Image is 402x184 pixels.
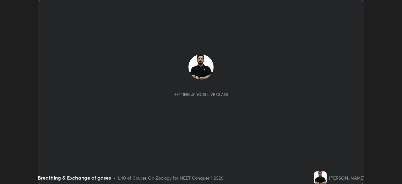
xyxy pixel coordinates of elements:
div: [PERSON_NAME] [329,175,364,181]
div: L40 of Course On Zoology for NEET Conquer 1 2026 [118,175,223,181]
div: Breathing & Exchange of gases [38,174,111,181]
div: Setting up your live class [174,92,228,97]
div: • [113,175,116,181]
img: 54f690991e824e6993d50b0d6a1f1dc5.jpg [188,54,214,80]
img: 54f690991e824e6993d50b0d6a1f1dc5.jpg [314,171,327,184]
